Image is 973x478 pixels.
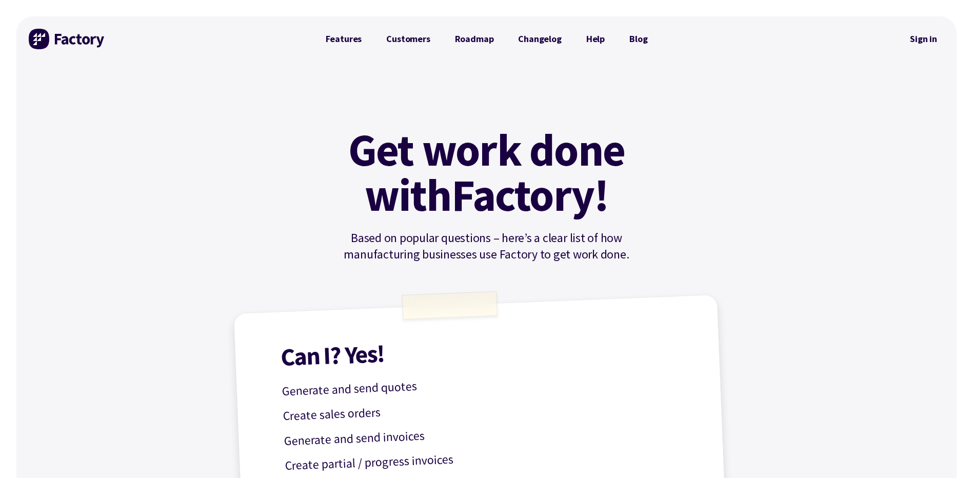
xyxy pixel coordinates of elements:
a: Sign in [903,27,944,51]
p: Based on popular questions – here’s a clear list of how manufacturing businesses use Factory to g... [313,230,660,263]
a: Features [313,29,374,49]
mark: Factory! [451,172,609,217]
a: Help [574,29,617,49]
p: Create partial / progress invoices [285,440,694,476]
a: Changelog [506,29,573,49]
p: Generate and send quotes [282,366,691,402]
nav: Primary Navigation [313,29,660,49]
a: Blog [617,29,660,49]
p: Generate and send invoices [284,415,693,451]
h1: Can I? Yes! [280,329,690,369]
img: Factory [29,29,106,49]
a: Roadmap [443,29,506,49]
a: Customers [374,29,442,49]
p: Create sales orders [283,390,692,426]
h1: Get work done with [333,127,641,217]
nav: Secondary Navigation [903,27,944,51]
